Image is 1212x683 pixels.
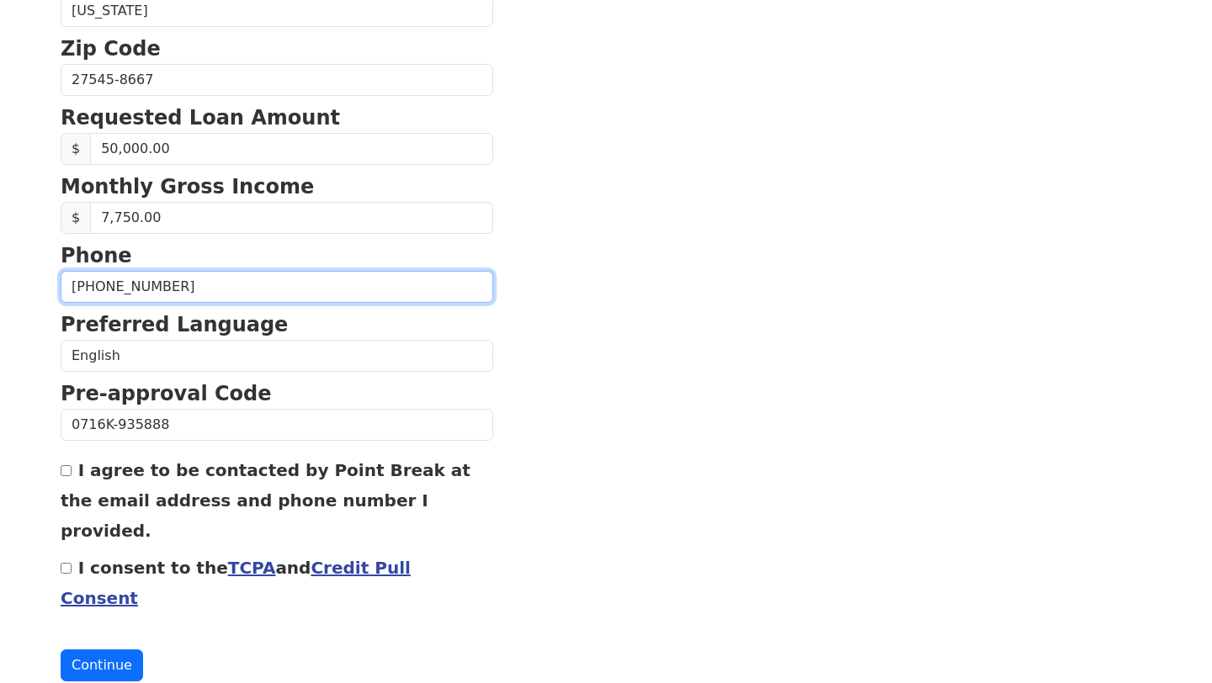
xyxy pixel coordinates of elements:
span: $ [61,202,91,234]
p: Monthly Gross Income [61,172,493,202]
input: Monthly Gross Income [90,202,493,234]
strong: Requested Loan Amount [61,106,340,130]
button: Continue [61,649,143,681]
label: I consent to the and [61,558,411,608]
input: Pre-approval Code [61,409,493,441]
a: TCPA [228,558,276,578]
input: Zip Code [61,64,493,96]
input: (___) ___-____ [61,271,493,303]
span: $ [61,133,91,165]
strong: Phone [61,244,132,267]
strong: Preferred Language [61,313,288,336]
strong: Pre-approval Code [61,382,272,405]
input: Requested Loan Amount [90,133,493,165]
strong: Zip Code [61,37,161,61]
label: I agree to be contacted by Point Break at the email address and phone number I provided. [61,460,470,541]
